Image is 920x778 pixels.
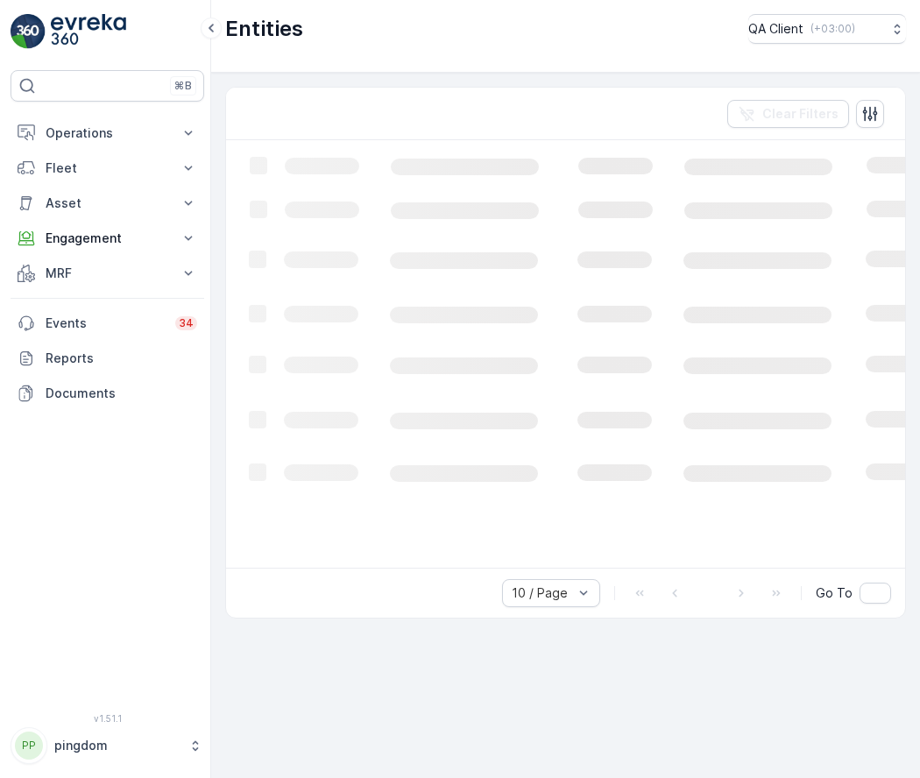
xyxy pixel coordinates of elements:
a: Reports [11,341,204,376]
span: Go To [816,584,853,602]
p: ( +03:00 ) [810,22,855,36]
button: Asset [11,186,204,221]
img: logo_light-DOdMpM7g.png [51,14,126,49]
p: Clear Filters [762,105,839,123]
button: Fleet [11,151,204,186]
p: MRF [46,265,169,282]
button: PPpingdom [11,727,204,764]
p: Entities [225,15,303,43]
span: v 1.51.1 [11,713,204,724]
button: MRF [11,256,204,291]
a: Events34 [11,306,204,341]
button: Engagement [11,221,204,256]
p: Operations [46,124,169,142]
div: PP [15,732,43,760]
p: Asset [46,194,169,212]
button: Operations [11,116,204,151]
p: Fleet [46,159,169,177]
p: 34 [179,316,194,330]
img: logo [11,14,46,49]
p: ⌘B [174,79,192,93]
p: QA Client [748,20,803,38]
p: pingdom [54,737,180,754]
p: Events [46,315,165,332]
p: Documents [46,385,197,402]
p: Engagement [46,230,169,247]
button: QA Client(+03:00) [748,14,906,44]
button: Clear Filters [727,100,849,128]
a: Documents [11,376,204,411]
p: Reports [46,350,197,367]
